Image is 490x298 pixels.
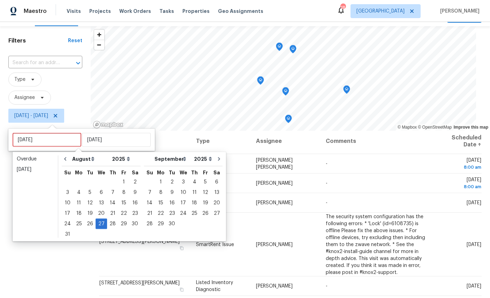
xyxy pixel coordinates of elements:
div: 7 [144,188,155,197]
div: Mon Aug 04 2025 [73,187,84,198]
div: Mon Aug 18 2025 [73,208,84,219]
span: [PERSON_NAME] [PERSON_NAME] [256,158,293,170]
div: Fri Aug 01 2025 [118,177,129,187]
button: Copy Address [179,286,185,293]
ul: Date picker shortcuts [14,154,56,237]
div: Sat Sep 13 2025 [211,187,223,198]
span: Zoom out [94,40,104,50]
div: Mon Aug 11 2025 [73,198,84,208]
div: Wed Sep 03 2025 [178,177,189,187]
button: Zoom in [94,30,104,40]
div: 20 [96,208,107,218]
div: Sun Aug 03 2025 [62,187,73,198]
canvas: Map [91,26,476,131]
span: SmartRent Issue [196,242,234,247]
div: Wed Aug 20 2025 [96,208,107,219]
select: Year [192,154,214,164]
span: [DATE] [467,242,481,247]
div: Sun Sep 21 2025 [144,208,155,219]
div: Thu Sep 25 2025 [189,208,200,219]
div: Mon Sep 15 2025 [155,198,166,208]
div: 19 [200,198,211,208]
span: Assignee [14,94,35,101]
abbr: Thursday [191,170,198,175]
div: 3 [62,188,73,197]
div: 27 [211,208,223,218]
input: End date [82,133,151,147]
div: Overdue [17,155,54,162]
button: Go to previous month [60,152,70,166]
span: [PERSON_NAME] [256,200,293,205]
div: Sun Sep 07 2025 [144,187,155,198]
div: 6 [96,188,107,197]
div: Map marker [282,87,289,98]
div: 29 [118,219,129,229]
span: [DATE] [440,158,481,171]
div: Thu Aug 07 2025 [107,187,118,198]
span: [PERSON_NAME] [256,181,293,186]
div: 21 [144,208,155,218]
div: 4 [189,177,200,187]
div: 22 [118,208,129,218]
div: 15 [155,198,166,208]
div: Fri Sep 19 2025 [200,198,211,208]
div: 30 [166,219,178,229]
span: Tasks [159,9,174,14]
div: 9 [129,188,141,197]
span: Work Orders [119,8,151,15]
div: 27 [96,219,107,229]
button: Go to next month [214,152,224,166]
div: Sat Aug 30 2025 [129,219,141,229]
button: Open [73,58,83,68]
div: Sun Aug 17 2025 [62,208,73,219]
abbr: Friday [203,170,208,175]
div: 10 [62,198,73,208]
div: Wed Aug 27 2025 [96,219,107,229]
div: 23 [129,208,141,218]
span: [DATE] [467,200,481,205]
div: Thu Aug 14 2025 [107,198,118,208]
div: Map marker [285,115,292,125]
input: Search for an address... [8,58,63,68]
div: 12 [84,198,96,208]
div: 2 [166,177,178,187]
abbr: Friday [121,170,126,175]
div: Mon Sep 08 2025 [155,187,166,198]
div: 14 [107,198,118,208]
div: Tue Sep 23 2025 [166,208,178,219]
div: Tue Sep 02 2025 [166,177,178,187]
div: 26 [84,219,96,229]
div: 6 [211,177,223,187]
div: Thu Aug 28 2025 [107,219,118,229]
div: Wed Aug 06 2025 [96,187,107,198]
abbr: Monday [157,170,165,175]
span: [STREET_ADDRESS][PERSON_NAME] [99,239,180,244]
div: Tue Sep 30 2025 [166,219,178,229]
a: Improve this map [454,125,488,130]
select: Month [70,154,110,164]
abbr: Tuesday [169,170,175,175]
span: - [326,181,327,186]
a: Mapbox [398,125,417,130]
div: Fri Sep 26 2025 [200,208,211,219]
div: Mon Sep 01 2025 [155,177,166,187]
div: Thu Sep 04 2025 [189,177,200,187]
div: Sat Aug 16 2025 [129,198,141,208]
h1: Filters [8,37,68,44]
span: Projects [89,8,111,15]
div: 13 [96,198,107,208]
div: 18 [73,208,84,218]
div: Reset [68,37,82,44]
span: - [326,200,327,205]
select: Month [153,154,192,164]
div: Tue Aug 12 2025 [84,198,96,208]
span: Listed Inventory Diagnostic [196,280,233,292]
div: 18 [340,4,345,11]
div: Sat Aug 23 2025 [129,208,141,219]
div: 17 [178,198,189,208]
span: Maestro [24,8,47,15]
div: 2 [129,177,141,187]
div: Wed Sep 24 2025 [178,208,189,219]
th: Comments [320,129,435,154]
